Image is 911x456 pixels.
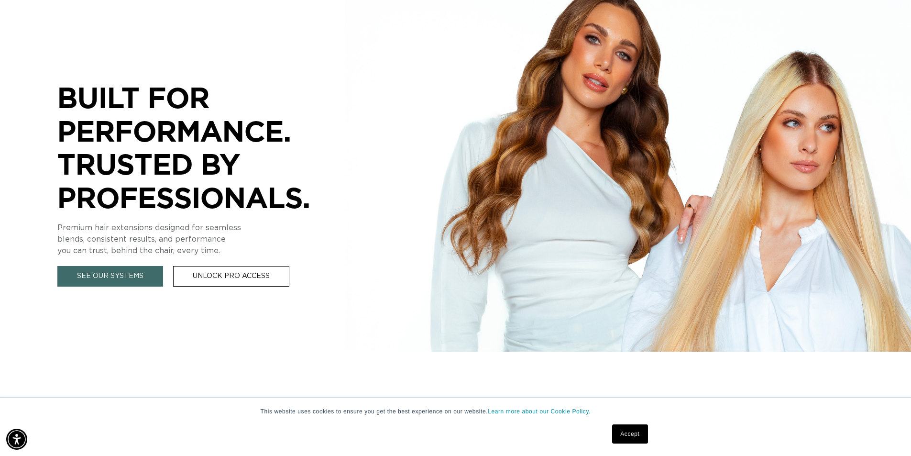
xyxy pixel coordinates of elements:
a: Unlock Pro Access [173,266,289,287]
iframe: Chat Widget [863,410,911,456]
p: This website uses cookies to ensure you get the best experience on our website. [261,407,651,416]
p: BUILT FOR PERFORMANCE. TRUSTED BY PROFESSIONALS. [57,81,344,214]
p: Premium hair extensions designed for seamless blends, consistent results, and performance you can... [57,222,344,256]
a: Learn more about our Cookie Policy. [488,408,591,415]
a: See Our Systems [57,266,163,287]
a: Accept [612,424,648,444]
div: Accessibility Menu [6,429,27,450]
